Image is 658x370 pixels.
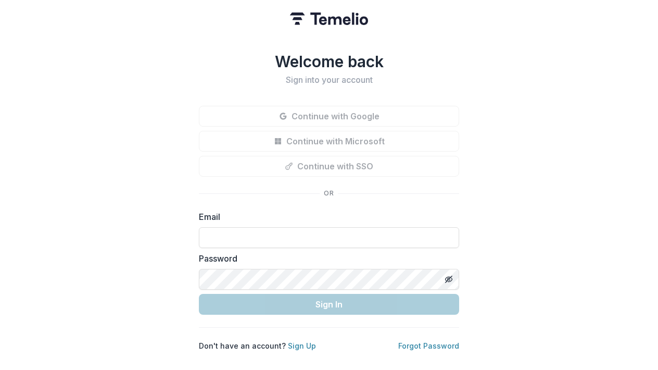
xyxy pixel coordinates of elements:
button: Continue with Google [199,106,459,127]
button: Continue with SSO [199,156,459,177]
a: Sign Up [288,341,316,350]
button: Sign In [199,294,459,315]
h1: Welcome back [199,52,459,71]
label: Password [199,252,453,265]
p: Don't have an account? [199,340,316,351]
button: Toggle password visibility [440,271,457,288]
img: Temelio [290,13,368,25]
button: Continue with Microsoft [199,131,459,152]
h2: Sign into your account [199,75,459,85]
label: Email [199,211,453,223]
a: Forgot Password [398,341,459,350]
